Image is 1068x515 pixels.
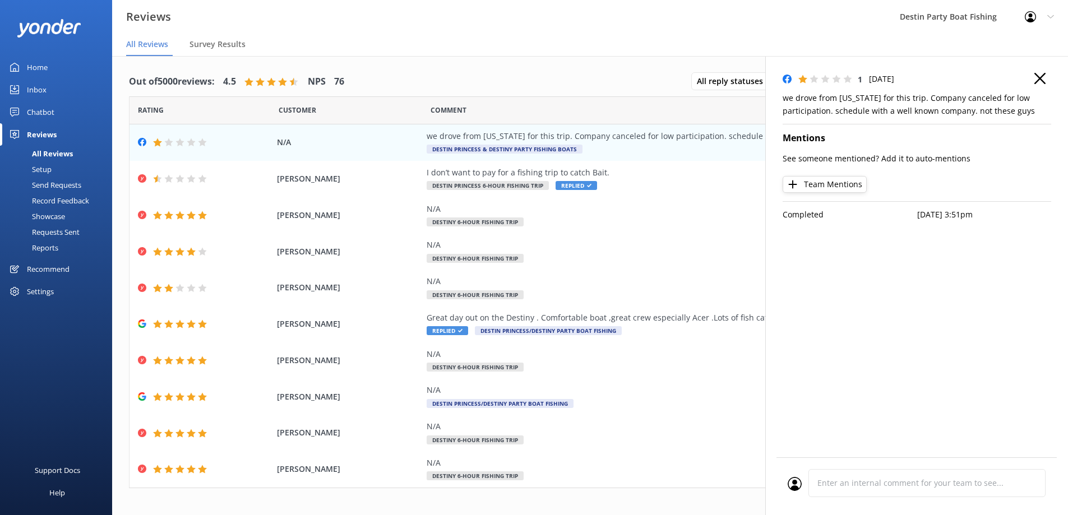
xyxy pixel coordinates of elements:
div: N/A [427,348,937,360]
span: All Reviews [126,39,168,50]
span: Destin Princess & Destiny Party Fishing Boats [427,145,582,154]
span: [PERSON_NAME] [277,318,422,330]
div: Setup [7,161,52,177]
div: N/A [427,275,937,287]
a: Reports [7,240,112,256]
img: user_profile.svg [788,477,802,491]
span: Date [138,105,164,115]
span: Destiny 6-Hour Fishing Trip [427,435,524,444]
a: Record Feedback [7,193,112,208]
div: Record Feedback [7,193,89,208]
div: Reviews [27,123,57,146]
p: [DATE] 3:51pm [917,208,1052,221]
img: yonder-white-logo.png [17,19,81,38]
span: Replied [556,181,597,190]
div: N/A [427,384,937,396]
span: [PERSON_NAME] [277,354,422,366]
span: [PERSON_NAME] [277,426,422,439]
a: Showcase [7,208,112,224]
a: Setup [7,161,112,177]
div: Chatbot [27,101,54,123]
div: Send Requests [7,177,81,193]
div: N/A [427,239,937,251]
span: Destin Princess/Destiny Party Boat Fishing [427,399,574,408]
div: Showcase [7,208,65,224]
span: Replied [427,326,468,335]
div: Recommend [27,258,70,280]
p: See someone mentioned? Add it to auto-mentions [783,152,1051,165]
div: Reports [7,240,58,256]
span: Destin Princess 6-Hour Fishing Trip [427,181,549,190]
span: [PERSON_NAME] [277,173,422,185]
span: Survey Results [189,39,246,50]
div: All Reviews [7,146,73,161]
div: Requests Sent [7,224,80,240]
h4: Mentions [783,131,1051,146]
p: [DATE] [869,73,894,85]
div: Inbox [27,78,47,101]
span: Destiny 6-Hour Fishing Trip [427,217,524,226]
h4: Out of 5000 reviews: [129,75,215,89]
div: we drove from [US_STATE] for this trip. Company canceled for low participation. schedule with a w... [427,130,937,142]
div: Settings [27,280,54,303]
a: All Reviews [7,146,112,161]
p: Completed [783,208,917,221]
a: Send Requests [7,177,112,193]
span: Destiny 6-Hour Fishing Trip [427,471,524,480]
button: Team Mentions [783,176,867,193]
p: we drove from [US_STATE] for this trip. Company canceled for low participation. schedule with a w... [783,92,1051,117]
div: I don’t want to pay for a fishing trip to catch Bait. [427,166,937,179]
span: [PERSON_NAME] [277,245,422,258]
span: Destin Princess/Destiny Party Boat Fishing [475,326,622,335]
span: Destiny 6-Hour Fishing Trip [427,363,524,372]
a: Requests Sent [7,224,112,240]
span: Destiny 6-Hour Fishing Trip [427,254,524,263]
div: N/A [427,457,937,469]
div: Great day out on the Destiny . Comfortable boat ,great crew especially Acer .Lots of fish catchin... [427,312,937,324]
span: 1 [858,74,862,85]
span: Question [431,105,466,115]
div: Help [49,481,65,504]
h4: 76 [334,75,344,89]
span: [PERSON_NAME] [277,391,422,403]
div: Support Docs [35,459,80,481]
h3: Reviews [126,8,171,26]
span: [PERSON_NAME] [277,209,422,221]
span: N/A [277,136,422,149]
h4: 4.5 [223,75,236,89]
h4: NPS [308,75,326,89]
div: N/A [427,203,937,215]
div: N/A [427,420,937,433]
span: [PERSON_NAME] [277,463,422,475]
span: [PERSON_NAME] [277,281,422,294]
button: Close [1034,73,1046,85]
span: Destiny 6-Hour Fishing Trip [427,290,524,299]
span: Date [279,105,316,115]
div: Home [27,56,48,78]
span: All reply statuses [697,75,770,87]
